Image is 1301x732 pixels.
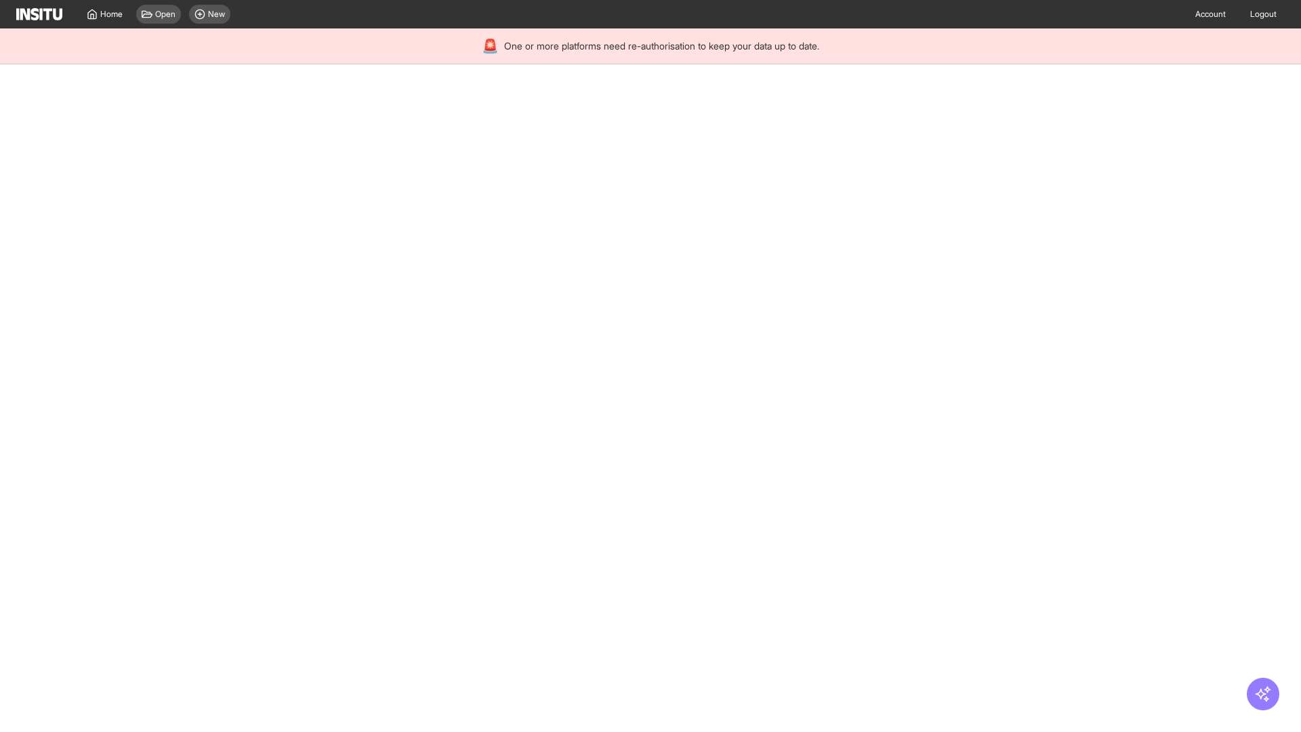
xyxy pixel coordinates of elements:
[208,9,225,20] span: New
[482,37,499,56] div: 🚨
[155,9,175,20] span: Open
[100,9,123,20] span: Home
[16,8,62,20] img: Logo
[504,39,819,53] span: One or more platforms need re-authorisation to keep your data up to date.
